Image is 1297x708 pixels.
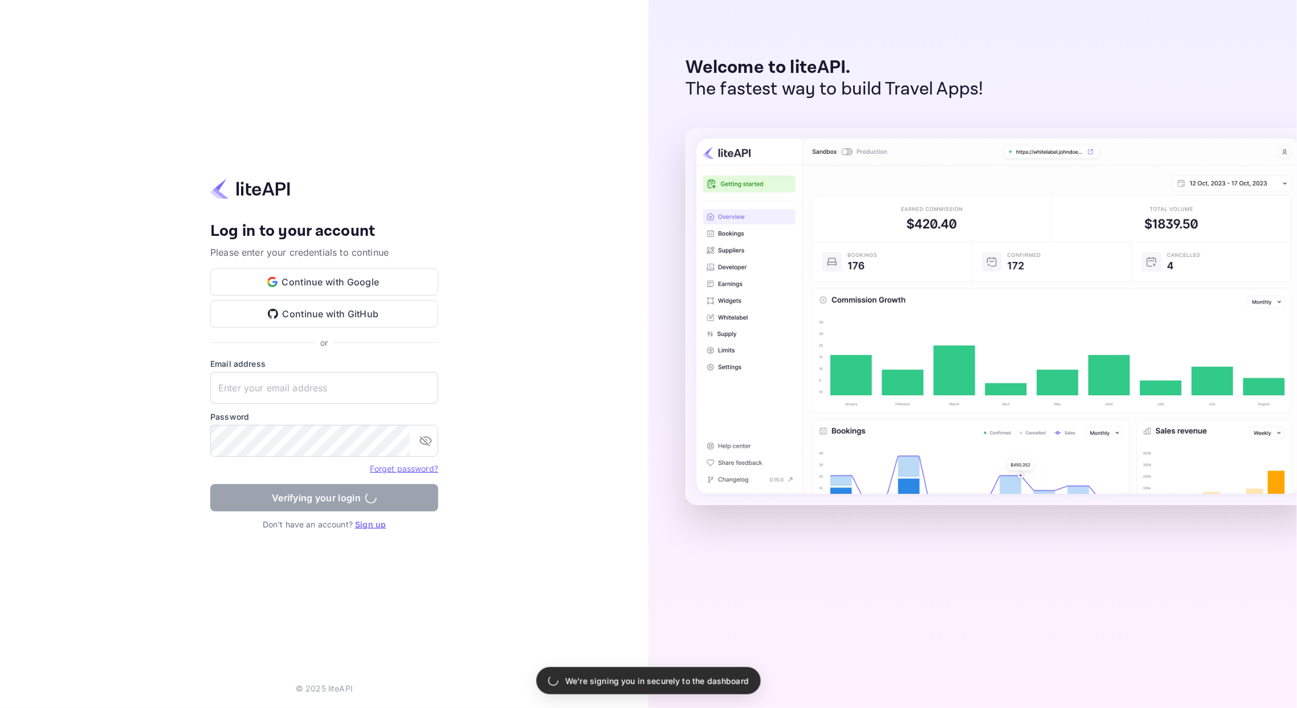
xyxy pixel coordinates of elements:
[210,518,438,530] p: Don't have an account?
[210,358,438,370] label: Email address
[686,57,984,79] p: Welcome to liteAPI.
[210,178,290,200] img: liteapi
[210,245,438,259] p: Please enter your credentials to continue
[370,463,438,474] a: Forget password?
[210,372,438,404] input: Enter your email address
[210,300,438,328] button: Continue with GitHub
[355,519,386,529] a: Sign up
[370,464,438,473] a: Forget password?
[210,222,438,242] h4: Log in to your account
[565,675,749,687] p: We're signing you in securely to the dashboard
[296,682,353,694] p: © 2025 liteAPI
[210,411,438,423] label: Password
[320,337,328,349] p: or
[686,79,984,100] p: The fastest way to build Travel Apps!
[414,429,437,452] button: toggle password visibility
[210,268,438,296] button: Continue with Google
